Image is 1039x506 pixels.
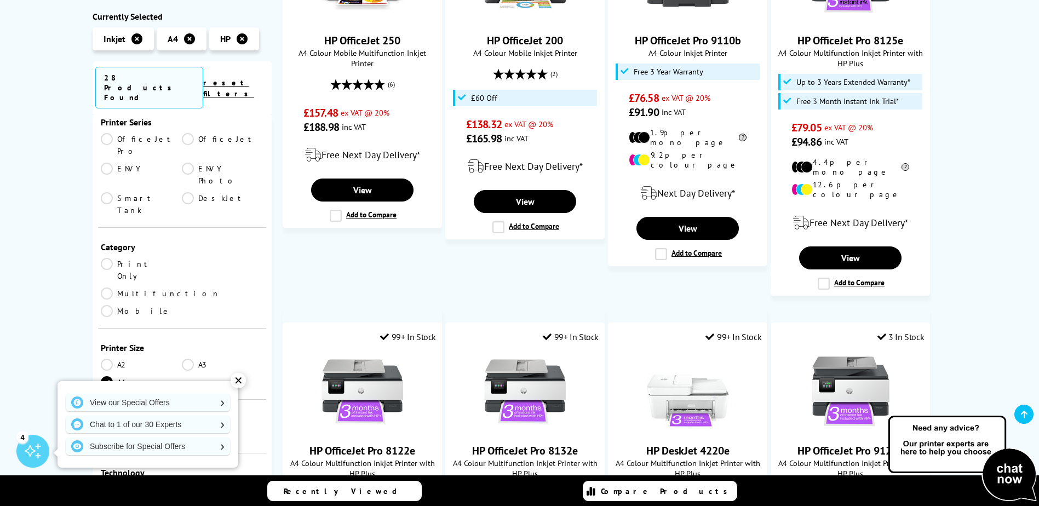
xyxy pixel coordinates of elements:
span: inc VAT [662,107,686,117]
a: Print Only [101,258,182,282]
a: HP OfficeJet Pro 8132e [472,444,578,458]
a: ENVY Photo [182,163,263,187]
span: A4 Colour Multifunction Inkjet Printer with HP Plus [777,458,924,479]
div: modal_delivery [451,151,599,182]
li: 1.9p per mono page [629,128,747,147]
span: £138.32 [466,117,502,131]
span: (2) [550,64,558,84]
a: Multifunction [101,287,220,300]
a: View [474,190,576,213]
span: £94.86 [791,135,822,149]
div: Currently Selected [93,11,272,22]
a: View [799,246,901,269]
a: Smart Tank [101,192,182,216]
span: £60 Off [471,94,497,102]
a: HP OfficeJet 200 [487,33,563,48]
label: Add to Compare [330,210,397,222]
div: Printer Series [101,117,264,128]
a: HP OfficeJet Pro 9122e [810,424,892,435]
img: HP OfficeJet Pro 9122e [810,350,892,433]
span: ex VAT @ 20% [504,119,553,129]
li: 4.4p per mono page [791,157,909,177]
a: View [311,179,413,202]
span: A4 Colour Multifunction Inkjet Printer with HP Plus [289,458,436,479]
a: View [636,217,738,240]
div: Category [101,242,264,252]
div: modal_delivery [289,140,436,170]
a: View our Special Offers [66,394,230,411]
span: A4 Colour Multifunction Inkjet Printer with HP Plus [451,458,599,479]
img: HP OfficeJet Pro 8132e [484,350,566,433]
label: Add to Compare [818,278,885,290]
a: Chat to 1 of our 30 Experts [66,416,230,433]
span: Free 3 Year Warranty [634,67,703,76]
a: HP OfficeJet 250 [324,33,400,48]
li: 9.2p per colour page [629,150,747,170]
a: HP OfficeJet Pro 9110b [635,33,741,48]
div: 99+ In Stock [705,331,761,342]
a: Compare Products [583,481,737,501]
a: Recently Viewed [267,481,422,501]
div: Printer Size [101,342,264,353]
span: £91.90 [629,105,659,119]
a: HP OfficeJet 250 [322,14,404,25]
span: £76.58 [629,91,659,105]
div: 4 [16,431,28,443]
span: A4 Colour Multifunction Inkjet Printer with HP Plus [614,458,761,479]
span: inc VAT [504,133,529,143]
a: OfficeJet Pro [101,133,182,157]
a: HP OfficeJet Pro 8132e [484,424,566,435]
div: 99+ In Stock [543,331,599,342]
a: HP OfficeJet Pro 9110b [647,14,729,25]
span: inc VAT [824,136,848,147]
div: ✕ [231,373,246,388]
a: A3 [182,359,263,371]
img: Open Live Chat window [886,414,1039,504]
span: A4 Colour Mobile Inkjet Printer [451,48,599,58]
a: HP OfficeJet Pro 8122e [322,424,404,435]
a: A2 [101,359,182,371]
span: 28 Products Found [95,67,204,108]
span: Inkjet [104,33,125,44]
a: HP OfficeJet Pro 8125e [810,14,892,25]
div: Technology [101,467,264,478]
a: OfficeJet [182,133,263,157]
span: A4 Colour Inkjet Printer [614,48,761,58]
span: £165.98 [466,131,502,146]
div: 3 In Stock [877,331,925,342]
a: reset filters [203,78,254,99]
a: HP OfficeJet Pro 8122e [309,444,415,458]
span: £188.98 [303,120,339,134]
a: Subscribe for Special Offers [66,438,230,455]
img: HP OfficeJet Pro 8122e [322,350,404,433]
span: £157.48 [303,106,338,120]
span: inc VAT [342,122,366,132]
li: 12.6p per colour page [791,180,909,199]
img: HP DeskJet 4220e [647,350,729,433]
div: 99+ In Stock [380,331,436,342]
a: Mobile [101,305,182,317]
span: (6) [388,74,395,95]
span: £79.05 [791,120,822,135]
span: A4 Colour Mobile Multifunction Inkjet Printer [289,48,436,68]
div: modal_delivery [777,208,924,238]
a: HP OfficeJet Pro 8125e [797,33,903,48]
span: ex VAT @ 20% [824,122,873,133]
a: DeskJet [182,192,263,216]
div: modal_delivery [614,178,761,209]
span: A4 Colour Multifunction Inkjet Printer with HP Plus [777,48,924,68]
label: Add to Compare [655,248,722,260]
span: A4 [168,33,178,44]
span: ex VAT @ 20% [341,107,389,118]
a: HP DeskJet 4220e [647,424,729,435]
span: Recently Viewed [284,486,408,496]
a: ENVY [101,163,182,187]
a: HP OfficeJet Pro 9122e [797,444,903,458]
span: Free 3 Month Instant Ink Trial* [796,97,899,106]
span: Compare Products [601,486,733,496]
a: HP DeskJet 4220e [646,444,730,458]
span: ex VAT @ 20% [662,93,710,103]
a: HP OfficeJet 200 [484,14,566,25]
span: Up to 3 Years Extended Warranty* [796,78,910,87]
span: HP [220,33,231,44]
